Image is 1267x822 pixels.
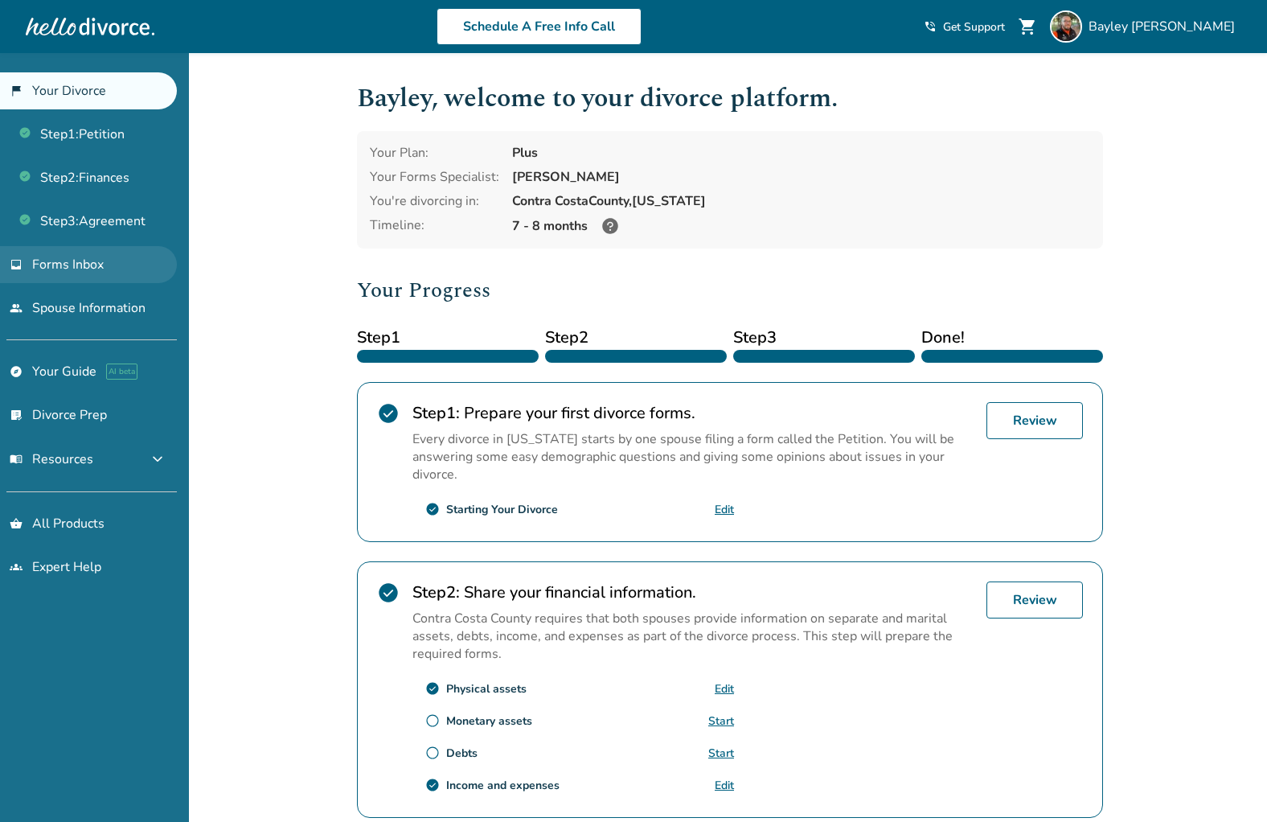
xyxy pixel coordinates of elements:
[357,79,1103,118] h1: Bayley , welcome to your divorce platform.
[412,582,974,603] h2: Share your financial information.
[921,326,1103,350] span: Done!
[924,20,937,33] span: phone_in_talk
[733,326,915,350] span: Step 3
[512,192,1090,210] div: Contra Costa County, [US_STATE]
[370,168,499,186] div: Your Forms Specialist:
[437,8,642,45] a: Schedule A Free Info Call
[370,192,499,210] div: You're divorcing in:
[425,681,440,696] span: check_circle
[512,144,1090,162] div: Plus
[412,430,974,483] p: Every divorce in [US_STATE] starts by one spouse filing a form called the Petition. You will be a...
[446,713,532,729] div: Monetary assets
[715,502,734,517] a: Edit
[377,582,400,604] span: check_circle
[512,168,1090,186] div: [PERSON_NAME]
[715,681,734,697] a: Edit
[32,256,104,273] span: Forms Inbox
[986,402,1083,439] a: Review
[370,144,499,162] div: Your Plan:
[986,582,1083,619] a: Review
[1089,18,1241,35] span: Bayley [PERSON_NAME]
[106,364,137,380] span: AI beta
[10,365,23,378] span: explore
[545,326,727,350] span: Step 2
[412,610,974,663] p: Contra Costa County requires that both spouses provide information on separate and marital assets...
[425,502,440,516] span: check_circle
[425,713,440,728] span: radio_button_unchecked
[425,746,440,760] span: radio_button_unchecked
[1050,10,1082,43] img: Bayley Dycus
[446,778,560,793] div: Income and expenses
[715,778,734,793] a: Edit
[512,216,1090,236] div: 7 - 8 months
[357,274,1103,306] h2: Your Progress
[10,84,23,97] span: flag_2
[10,561,23,573] span: groups
[357,326,539,350] span: Step 1
[370,216,499,236] div: Timeline:
[708,713,734,729] a: Start
[412,402,460,424] strong: Step 1 :
[425,778,440,792] span: check_circle
[446,681,527,697] div: Physical assets
[10,258,23,271] span: inbox
[446,746,478,761] div: Debts
[924,19,1005,35] a: phone_in_talkGet Support
[10,450,93,468] span: Resources
[943,19,1005,35] span: Get Support
[446,502,558,517] div: Starting Your Divorce
[10,453,23,466] span: menu_book
[377,402,400,425] span: check_circle
[148,450,167,469] span: expand_more
[412,582,460,603] strong: Step 2 :
[10,302,23,314] span: people
[1018,17,1037,36] span: shopping_cart
[708,746,734,761] a: Start
[10,517,23,530] span: shopping_basket
[1187,745,1267,822] iframe: Chat Widget
[412,402,974,424] h2: Prepare your first divorce forms.
[10,409,23,421] span: list_alt_check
